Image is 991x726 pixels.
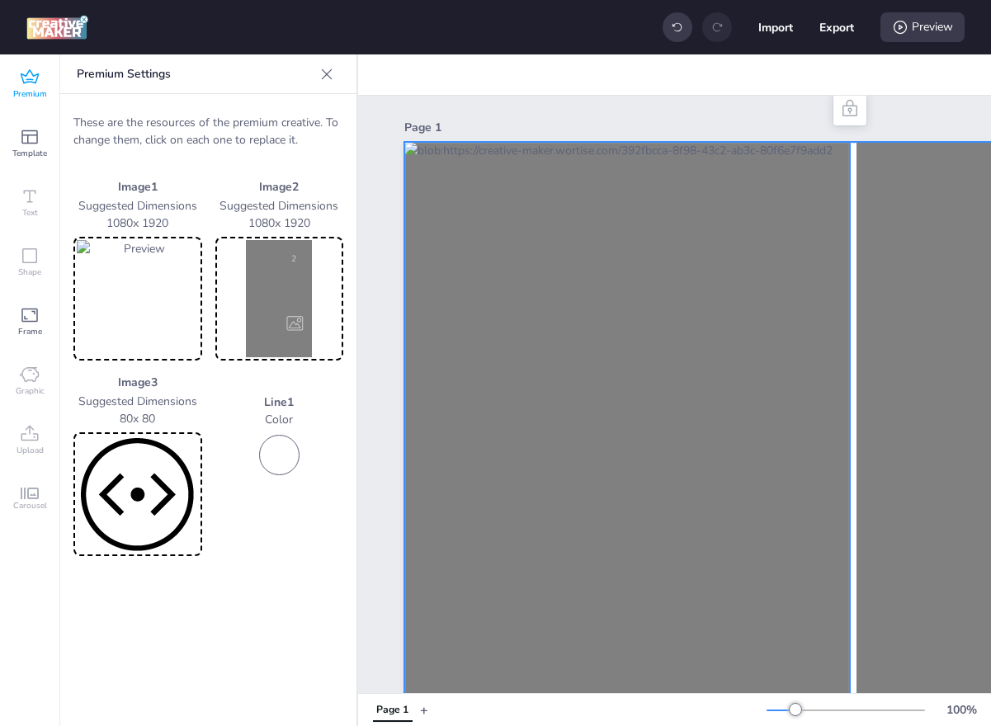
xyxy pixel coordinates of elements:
[18,266,41,279] span: Shape
[16,384,45,398] span: Graphic
[26,15,88,40] img: logo Creative Maker
[77,54,314,94] p: Premium Settings
[215,214,344,232] p: 1080 x 1920
[17,444,44,457] span: Upload
[13,87,47,101] span: Premium
[22,206,38,219] span: Text
[73,178,202,196] p: Image 1
[215,411,344,428] p: Color
[941,701,981,719] div: 100 %
[376,703,408,718] div: Page 1
[215,178,344,196] p: Image 2
[758,10,793,45] button: Import
[73,114,343,148] p: These are the resources of the premium creative. To change them, click on each one to replace it.
[219,240,341,357] img: Preview
[365,695,420,724] div: Tabs
[420,695,428,724] button: +
[77,240,199,357] img: Preview
[77,436,199,553] img: Preview
[73,214,202,232] p: 1080 x 1920
[215,197,344,214] p: Suggested Dimensions
[13,499,47,512] span: Carousel
[215,394,344,411] p: Line 1
[73,410,202,427] p: 80 x 80
[18,325,42,338] span: Frame
[819,10,854,45] button: Export
[12,147,47,160] span: Template
[73,393,202,410] p: Suggested Dimensions
[73,374,202,391] p: Image 3
[880,12,965,42] div: Preview
[73,197,202,214] p: Suggested Dimensions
